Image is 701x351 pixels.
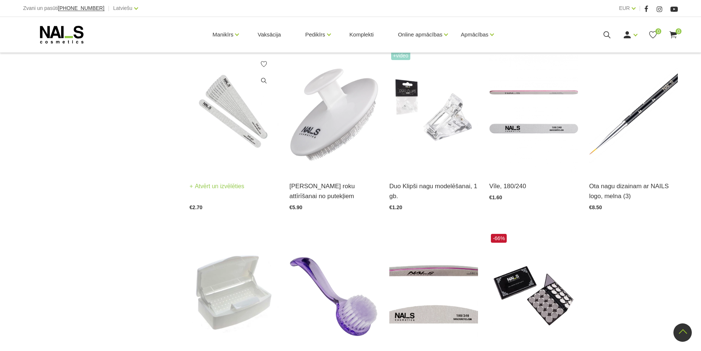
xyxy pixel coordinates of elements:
img: Description [290,49,378,172]
span: +Video [391,51,410,60]
span: -66% [491,234,507,243]
img: PĀRLĪMĒJAMĀ VĪLE “TAISNĀ”Veidi:- “Taisnā”, 12x13mm, 10gb. (240 (-2))- “Taisnā”, 12x13mm, 10gb. (1... [190,49,278,172]
span: €1.20 [389,204,402,210]
a: Vaksācija [252,17,287,52]
a: Pedikīrs [305,20,325,49]
span: €8.50 [589,204,602,210]
a: Apmācības [461,20,488,49]
a: Atvērt un izvēlēties [190,181,244,192]
a: Latviešu [113,4,132,13]
a: [PERSON_NAME] roku attīrīšanai no putekļiem [290,181,378,201]
span: 0 [676,28,681,34]
a: Online apmācības [398,20,442,49]
a: 0 [648,30,658,39]
div: Zvani un pasūti [23,4,105,13]
span: 0 [655,28,661,34]
a: Vīle, 180/240 [489,181,578,191]
span: €5.90 [290,204,302,210]
a: Manikīrs [213,20,234,49]
a: 0 [669,30,678,39]
a: Komplekti [344,17,380,52]
img: Duo Clips Klipši nagu modelēšanai. Ar to palīdzību iespējams nofiksēt augšējo formu vieglākai nag... [389,49,478,172]
span: €1.60 [489,194,502,200]
img: Ilgi kalpojoša nagu kopšanas vīle 180/240 griti, kas paredzēta dabīgā naga, gēla vai akrila apstr... [489,49,578,172]
img: Ota dazādu dizainu veidošanai, piemērota arī zemkutikulas lakošanai.... [589,49,678,172]
span: | [108,4,110,13]
a: [PHONE_NUMBER] [58,6,105,11]
span: | [639,4,641,13]
a: EUR [619,4,630,13]
a: Duo Klipši nagu modelēšanai, 1 gb. [389,181,478,201]
a: Ota nagu dizainam ar NAILS logo, melna (3) [589,181,678,201]
span: [PHONE_NUMBER] [58,5,105,11]
span: €2.70 [190,204,202,210]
